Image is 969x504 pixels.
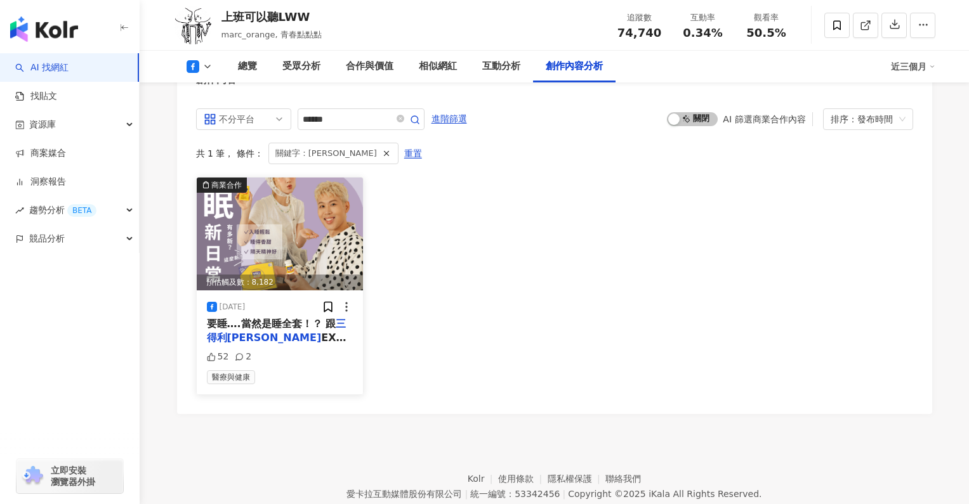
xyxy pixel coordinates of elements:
div: 相似網紅 [419,59,457,74]
div: 近三個月 [891,56,935,77]
a: Kolr [468,474,498,484]
span: 要睡….當然是睡全套！？ 跟 [207,318,336,330]
img: logo [10,16,78,42]
div: 上班可以聽LWW [221,9,322,25]
span: 立即安裝 瀏覽器外掛 [51,465,95,488]
div: AI 篩選商業合作內容 [723,114,805,124]
div: 受眾分析 [282,59,320,74]
div: 排序：發布時間 [831,109,894,129]
div: 愛卡拉互動媒體股份有限公司 [346,489,462,499]
div: 2 [235,351,251,363]
img: post-image [197,178,364,290]
span: 趨勢分析 [29,196,96,224]
div: 預估觸及數：8,182 [197,275,364,290]
span: close-circle [397,113,404,126]
span: 74,740 [617,26,661,39]
a: 商案媒合 [15,147,66,160]
div: post-image商業合作預估觸及數：8,182 [197,178,364,290]
div: 統一編號：53342456 [470,489,560,499]
span: close-circle [397,115,404,122]
span: marc_orange, 青春點點點 [221,30,322,39]
div: 總覽 [238,59,257,74]
a: 隱私權保護 [548,474,606,484]
span: 競品分析 [29,224,65,253]
img: KOL Avatar [174,6,212,44]
div: 商業合作 [211,179,242,191]
div: BETA [67,204,96,217]
span: | [465,489,468,499]
a: iKala [649,489,670,499]
span: | [562,489,565,499]
div: 追蹤數 [616,11,664,24]
div: 觀看率 [742,11,791,24]
img: chrome extension [20,466,45,486]
span: 資源庫 [29,110,56,139]
div: 互動分析 [482,59,520,74]
div: 不分平台 [219,109,260,129]
span: 0.34% [683,27,722,39]
div: 創作內容分析 [546,59,603,74]
button: 進階篩選 [431,108,468,129]
div: 52 [207,351,229,363]
a: 使用條款 [498,474,548,484]
button: 重置 [404,143,423,164]
div: Copyright © 2025 All Rights Reserved. [568,489,761,499]
span: 50.5% [746,27,786,39]
a: 聯絡我們 [605,474,641,484]
a: chrome extension立即安裝 瀏覽器外掛 [16,459,123,493]
span: rise [15,206,24,215]
a: searchAI 找網紅 [15,61,69,74]
span: 進階篩選 [432,109,467,129]
div: 互動率 [679,11,727,24]
div: 合作與價值 [346,59,393,74]
a: 找貼文 [15,90,57,103]
span: 關鍵字：[PERSON_NAME] [275,146,377,160]
span: 醫療與健康 [207,370,255,384]
div: [DATE] [220,302,246,313]
a: 洞察報告 [15,176,66,188]
span: 重置 [404,144,422,164]
div: 共 1 筆 ， 條件： [196,143,913,164]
